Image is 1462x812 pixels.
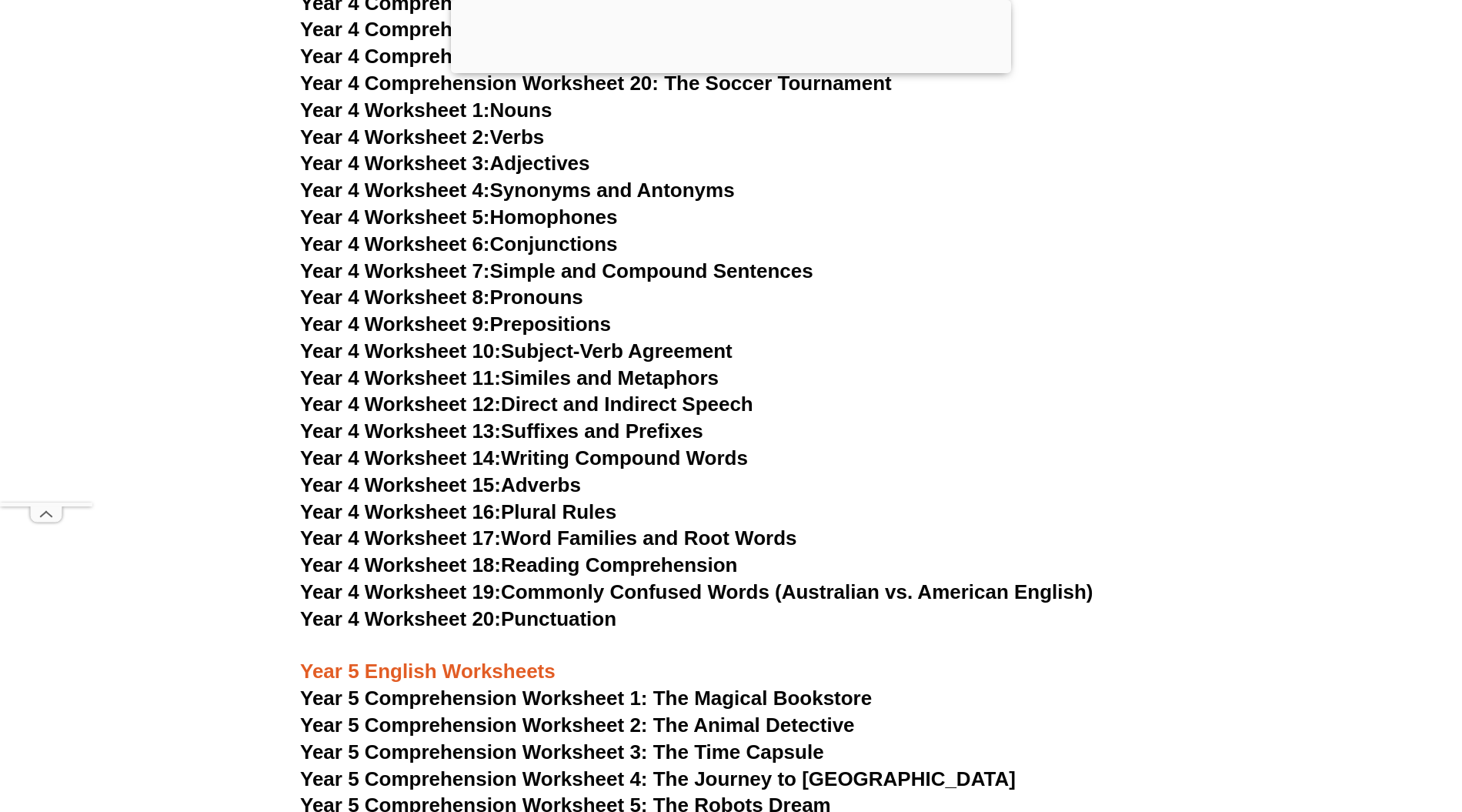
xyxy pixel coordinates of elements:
span: Year 4 Worksheet 13: [300,419,501,443]
a: Year 4 Worksheet 3:Adjectives [300,152,590,175]
a: Year 4 Worksheet 6:Conjunctions [300,232,618,256]
a: Year 4 Worksheet 2:Verbs [300,125,544,149]
iframe: Chat Widget [1206,638,1462,812]
a: Year 4 Worksheet 18:Reading Comprehension [300,553,737,576]
span: Year 4 Worksheet 8: [300,286,490,309]
a: Year 4 Worksheet 13:Suffixes and Prefixes [300,419,703,443]
span: Year 4 Worksheet 12: [300,393,501,416]
a: Year 4 Worksheet 14:Writing Compound Words [300,446,748,469]
a: Year 4 Worksheet 8:Pronouns [300,286,583,309]
a: Year 5 Comprehension Worksheet 4: The Journey to [GEOGRAPHIC_DATA] [300,767,1016,790]
a: Year 4 Comprehension Worksheet 19: The Inventor's Workshop [300,45,903,68]
a: Year 4 Worksheet 7:Simple and Compound Sentences [300,259,813,282]
span: Year 4 Worksheet 5: [300,206,490,229]
a: Year 5 Comprehension Worksheet 3: The Time Capsule [300,740,824,764]
span: Year 4 Worksheet 2: [300,125,490,149]
span: Year 4 Worksheet 9: [300,312,490,336]
a: Year 4 Worksheet 10:Subject-Verb Agreement [300,339,733,363]
a: Year 4 Worksheet 17:Word Families and Root Words [300,526,796,550]
a: Year 4 Worksheet 1:Nouns [300,99,552,122]
a: Year 5 Comprehension Worksheet 2: The Animal Detective [300,713,855,737]
a: Year 4 Worksheet 16:Plural Rules [300,500,616,523]
a: Year 4 Worksheet 9:Prepositions [300,312,611,336]
a: Year 4 Worksheet 12:Direct and Indirect Speech [300,393,753,416]
a: Year 4 Comprehension Worksheet 18: The School Swap [300,18,829,41]
span: Year 4 Worksheet 15: [300,473,501,496]
a: Year 4 Worksheet 19:Commonly Confused Words (Australian vs. American English) [300,580,1093,603]
a: Year 4 Worksheet 15:Adverbs [300,473,581,496]
span: Year 4 Worksheet 19: [300,580,501,603]
span: Year 4 Worksheet 10: [300,339,501,363]
span: Year 4 Worksheet 6: [300,232,490,256]
span: Year 4 Worksheet 11: [300,366,501,389]
a: Year 5 Comprehension Worksheet 1: The Magical Bookstore [300,687,872,710]
span: Year 4 Worksheet 1: [300,99,490,122]
span: Year 4 Worksheet 3: [300,152,490,175]
a: Year 4 Worksheet 4:Synonyms and Antonyms [300,179,735,202]
span: Year 4 Worksheet 4: [300,179,490,202]
span: Year 4 Worksheet 17: [300,526,501,550]
span: Year 4 Worksheet 7: [300,259,490,282]
a: Year 4 Comprehension Worksheet 20: The Soccer Tournament [300,72,892,95]
span: Year 4 Worksheet 14: [300,446,501,469]
span: Year 4 Worksheet 18: [300,553,501,576]
span: Year 4 Worksheet 16: [300,500,501,523]
h3: Year 5 English Worksheets [300,633,1162,686]
a: Year 4 Worksheet 5:Homophones [300,206,618,229]
a: Year 4 Worksheet 11:Similes and Metaphors [300,366,719,389]
a: Year 4 Worksheet 20:Punctuation [300,607,616,630]
span: Year 4 Worksheet 20: [300,607,501,630]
